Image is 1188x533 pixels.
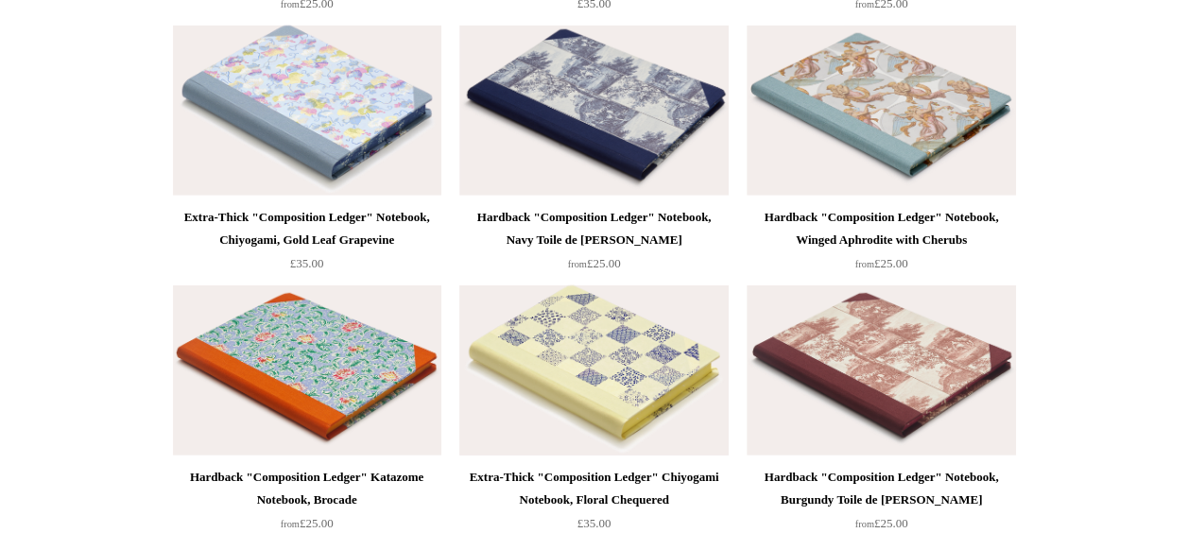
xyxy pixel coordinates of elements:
span: £25.00 [855,256,908,270]
div: Extra-Thick "Composition Ledger" Chiyogami Notebook, Floral Chequered [464,466,723,511]
a: Hardback "Composition Ledger" Notebook, Navy Toile de Jouy Hardback "Composition Ledger" Notebook... [459,26,728,196]
span: £25.00 [568,256,621,270]
div: Hardback "Composition Ledger" Notebook, Burgundy Toile de [PERSON_NAME] [751,466,1010,511]
img: Extra-Thick "Composition Ledger" Notebook, Chiyogami, Gold Leaf Grapevine [173,26,441,196]
span: £35.00 [577,516,611,530]
span: from [568,259,587,269]
img: Hardback "Composition Ledger" Katazome Notebook, Brocade [173,285,441,456]
span: £35.00 [290,256,324,270]
a: Hardback "Composition Ledger" Katazome Notebook, Brocade Hardback "Composition Ledger" Katazome N... [173,285,441,456]
span: £25.00 [281,516,334,530]
a: Hardback "Composition Ledger" Notebook, Winged Aphrodite with Cherubs from£25.00 [747,206,1015,284]
a: Extra-Thick "Composition Ledger" Notebook, Chiyogami, Gold Leaf Grapevine £35.00 [173,206,441,284]
img: Extra-Thick "Composition Ledger" Chiyogami Notebook, Floral Chequered [459,285,728,456]
div: Extra-Thick "Composition Ledger" Notebook, Chiyogami, Gold Leaf Grapevine [178,206,437,251]
a: Hardback "Composition Ledger" Notebook, Burgundy Toile de Jouy Hardback "Composition Ledger" Note... [747,285,1015,456]
img: Hardback "Composition Ledger" Notebook, Navy Toile de Jouy [459,26,728,196]
img: Hardback "Composition Ledger" Notebook, Winged Aphrodite with Cherubs [747,26,1015,196]
a: Extra-Thick "Composition Ledger" Notebook, Chiyogami, Gold Leaf Grapevine Extra-Thick "Compositio... [173,26,441,196]
a: Extra-Thick "Composition Ledger" Chiyogami Notebook, Floral Chequered Extra-Thick "Composition Le... [459,285,728,456]
div: Hardback "Composition Ledger" Notebook, Winged Aphrodite with Cherubs [751,206,1010,251]
span: £25.00 [855,516,908,530]
span: from [281,519,300,529]
span: from [855,259,874,269]
img: Hardback "Composition Ledger" Notebook, Burgundy Toile de Jouy [747,285,1015,456]
div: Hardback "Composition Ledger" Katazome Notebook, Brocade [178,466,437,511]
span: from [855,519,874,529]
div: Hardback "Composition Ledger" Notebook, Navy Toile de [PERSON_NAME] [464,206,723,251]
a: Hardback "Composition Ledger" Notebook, Navy Toile de [PERSON_NAME] from£25.00 [459,206,728,284]
a: Hardback "Composition Ledger" Notebook, Winged Aphrodite with Cherubs Hardback "Composition Ledge... [747,26,1015,196]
